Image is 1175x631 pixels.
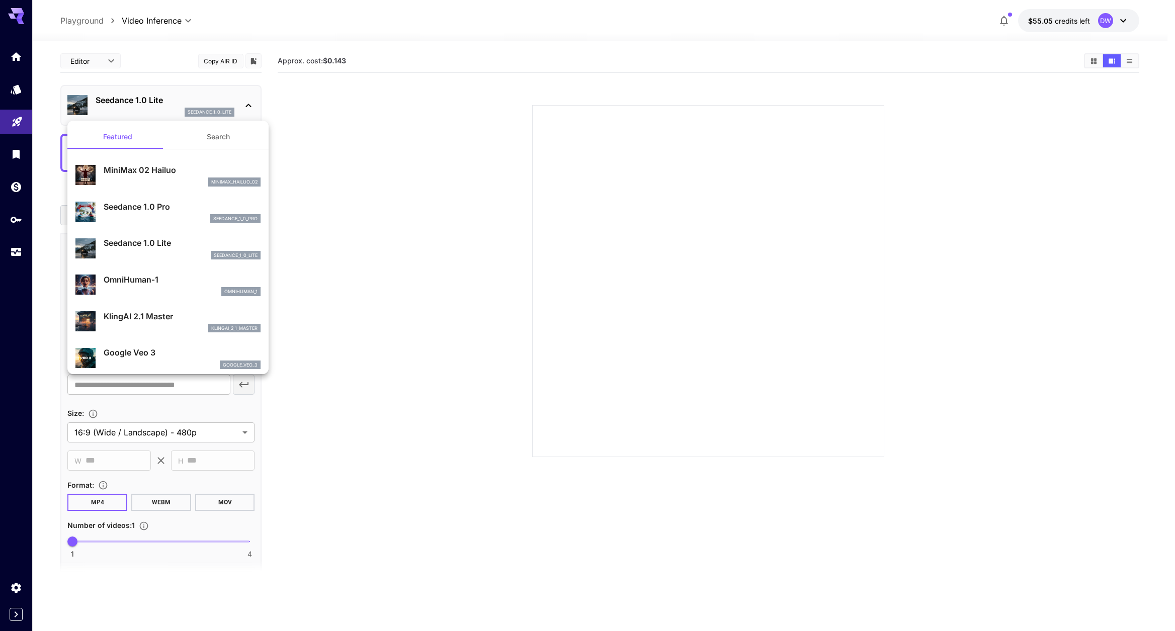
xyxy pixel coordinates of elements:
[75,269,261,300] div: OmniHuman‑1omnihuman_1
[223,362,258,369] p: google_veo_3
[104,346,261,358] p: Google Veo 3
[211,325,258,332] p: klingai_2_1_master
[75,233,261,263] div: Seedance 1.0 Liteseedance_1_0_lite
[75,342,261,373] div: Google Veo 3google_veo_3
[75,160,261,191] div: MiniMax 02 Hailuominimax_hailuo_02
[214,252,258,259] p: seedance_1_0_lite
[168,125,269,149] button: Search
[75,197,261,227] div: Seedance 1.0 Proseedance_1_0_pro
[104,201,261,213] p: Seedance 1.0 Pro
[213,215,258,222] p: seedance_1_0_pro
[75,306,261,337] div: KlingAI 2.1 Masterklingai_2_1_master
[104,164,261,176] p: MiniMax 02 Hailuo
[211,178,258,186] p: minimax_hailuo_02
[104,274,261,286] p: OmniHuman‑1
[104,310,261,322] p: KlingAI 2.1 Master
[67,125,168,149] button: Featured
[224,288,258,295] p: omnihuman_1
[104,237,261,249] p: Seedance 1.0 Lite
